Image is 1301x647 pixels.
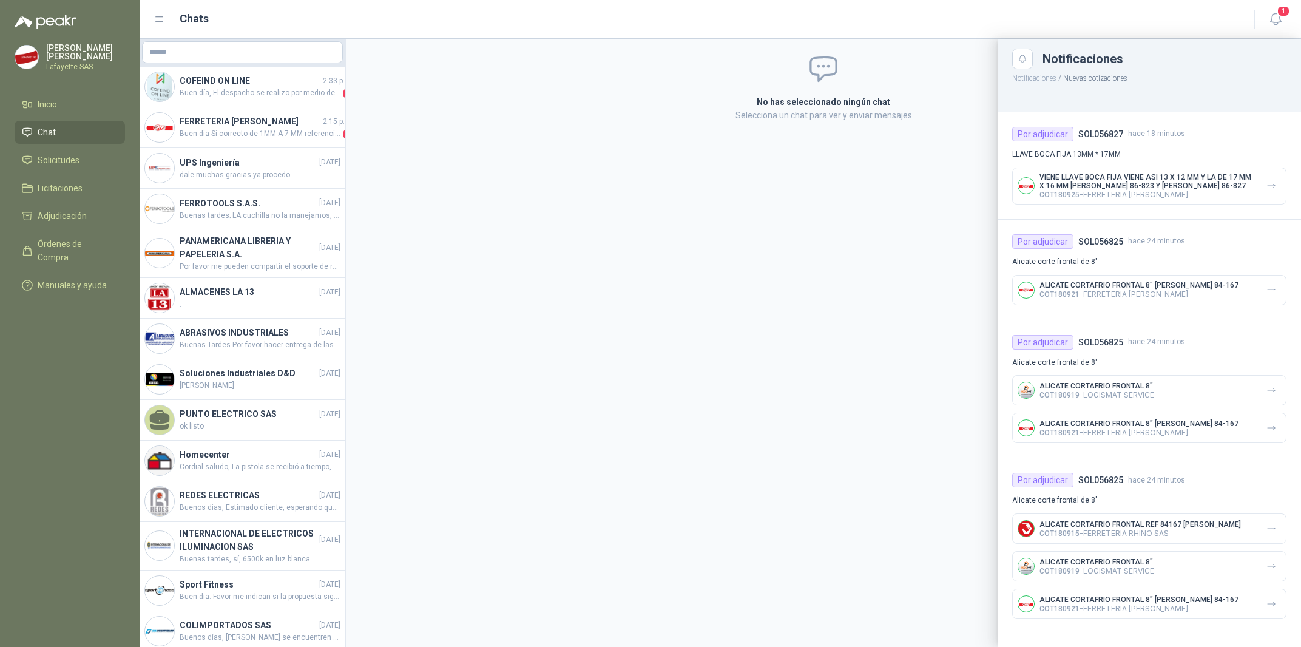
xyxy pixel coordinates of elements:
[1012,49,1033,69] button: Close
[46,63,125,70] p: Lafayette SAS
[1039,390,1154,399] p: - LOGISMAT SERVICE
[1128,128,1185,140] span: hace 18 minutos
[1277,5,1290,17] span: 1
[1039,382,1154,390] p: ALICATE CORTAFRIO FRONTAL 8"
[1018,596,1034,612] img: Company Logo
[38,209,87,223] span: Adjudicación
[1012,495,1286,506] p: Alicate corte frontal de 8"
[1039,391,1080,399] span: COT180919
[1018,521,1034,537] img: Company Logo
[1039,281,1238,290] p: ALICATE CORTAFRIO FRONTAL 8" [PERSON_NAME] 84-167
[1039,190,1257,199] p: - FERRETERIA [PERSON_NAME]
[15,93,125,116] a: Inicio
[1018,558,1034,574] img: Company Logo
[15,274,125,297] a: Manuales y ayuda
[1078,336,1123,349] h4: SOL056825
[1012,335,1073,350] div: Por adjudicar
[1078,473,1123,487] h4: SOL056825
[1039,520,1241,529] p: ALICATE CORTAFRIO FRONTAL REF 84167 [PERSON_NAME]
[1039,604,1238,613] p: - FERRETERIA [PERSON_NAME]
[38,98,57,111] span: Inicio
[1012,234,1073,249] div: Por adjudicar
[1039,290,1238,299] p: - FERRETERIA [PERSON_NAME]
[15,205,125,228] a: Adjudicación
[1128,336,1185,348] span: hace 24 minutos
[1039,605,1080,613] span: COT180921
[1039,566,1154,575] p: - LOGISMAT SERVICE
[1078,235,1123,248] h4: SOL056825
[1039,558,1154,566] p: ALICATE CORTAFRIO FRONTAL 8"
[38,154,79,167] span: Solicitudes
[15,121,125,144] a: Chat
[1128,475,1185,486] span: hace 24 minutos
[1039,290,1080,299] span: COT180921
[1042,53,1286,65] div: Notificaciones
[1012,256,1286,268] p: Alicate corte frontal de 8"
[15,46,38,69] img: Company Logo
[38,181,83,195] span: Licitaciones
[1039,529,1241,538] p: - FERRETERIA RHINO SAS
[1039,567,1080,575] span: COT180919
[15,15,76,29] img: Logo peakr
[1012,473,1073,487] div: Por adjudicar
[1039,595,1238,604] p: ALICATE CORTAFRIO FRONTAL 8" [PERSON_NAME] 84-167
[1265,8,1286,30] button: 1
[1039,529,1080,538] span: COT180915
[38,237,113,264] span: Órdenes de Compra
[1128,235,1185,247] span: hace 24 minutos
[1012,127,1073,141] div: Por adjudicar
[1039,429,1080,437] span: COT180921
[1039,173,1257,190] p: VIENE LLAVE BOCA FIJA VIENE ASI 13 X 12 MM Y LA DE 17 MM X 16 MM [PERSON_NAME] 86-823 Y [PERSON_N...
[46,44,125,61] p: [PERSON_NAME] [PERSON_NAME]
[1012,149,1286,160] p: LLAVE BOCA FIJA 13MM * 17MM
[1078,127,1123,141] h4: SOL056827
[1018,382,1034,398] img: Company Logo
[1012,357,1286,368] p: Alicate corte frontal de 8"
[1018,178,1034,194] img: Company Logo
[38,279,107,292] span: Manuales y ayuda
[1018,282,1034,298] img: Company Logo
[38,126,56,139] span: Chat
[1012,74,1056,83] button: Notificaciones
[1039,191,1080,199] span: COT180925
[1018,420,1034,436] img: Company Logo
[1039,419,1238,428] p: ALICATE CORTAFRIO FRONTAL 8" [PERSON_NAME] 84-167
[180,10,209,27] h1: Chats
[15,232,125,269] a: Órdenes de Compra
[15,177,125,200] a: Licitaciones
[15,149,125,172] a: Solicitudes
[998,69,1301,84] p: / Nuevas cotizaciones
[1039,428,1238,437] p: - FERRETERIA [PERSON_NAME]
